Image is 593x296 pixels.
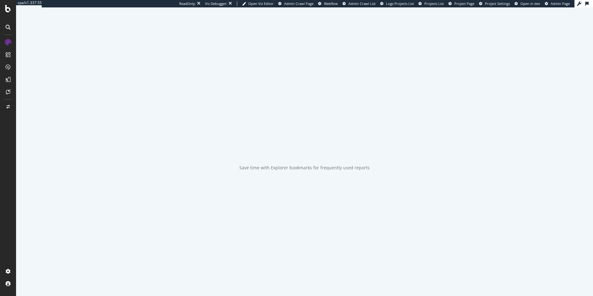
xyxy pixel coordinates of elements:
span: Logs Projects List [386,1,414,6]
a: Project Settings [479,1,510,6]
a: Admin Page [545,1,570,6]
div: Viz Debugger: [205,1,227,6]
a: Project Page [448,1,474,6]
a: Webflow [318,1,338,6]
span: Project Settings [485,1,510,6]
span: Admin Crawl Page [284,1,313,6]
div: Save time with Explorer bookmarks for frequently used reports [239,165,370,171]
a: Open in dev [515,1,540,6]
span: Project Page [454,1,474,6]
span: Admin Crawl List [348,1,376,6]
div: ReadOnly: [179,1,196,6]
div: animation [282,133,327,155]
span: Webflow [324,1,338,6]
a: Projects List [418,1,444,6]
a: Admin Crawl List [343,1,376,6]
span: Open in dev [520,1,540,6]
a: Open Viz Editor [242,1,274,6]
span: Open Viz Editor [248,1,274,6]
span: Projects List [424,1,444,6]
span: Admin Page [551,1,570,6]
a: Admin Crawl Page [278,1,313,6]
a: Logs Projects List [380,1,414,6]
